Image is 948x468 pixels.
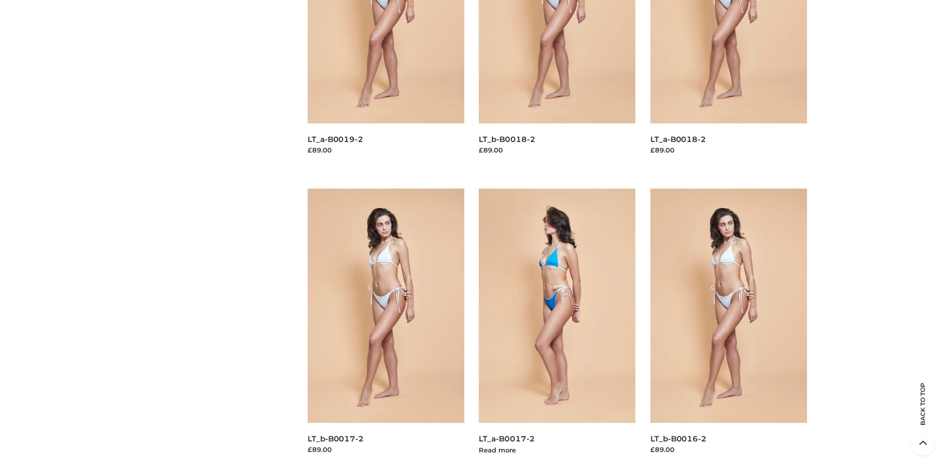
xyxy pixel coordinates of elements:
a: LT_a-B0019-2 [308,134,363,144]
div: £89.00 [308,444,464,454]
a: LT_a-B0018-2 [650,134,706,144]
div: £89.00 [479,145,635,155]
a: Read more [479,446,516,454]
a: LT_b-B0016-2 [650,434,707,443]
a: LT_b-B0017-2 [308,434,364,443]
a: LT_b-B0018-2 [479,134,535,144]
a: LT_a-B0017-2 [479,434,534,443]
div: £89.00 [308,145,464,155]
div: £89.00 [650,145,807,155]
span: Back to top [910,400,935,425]
div: £89.00 [650,444,807,454]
